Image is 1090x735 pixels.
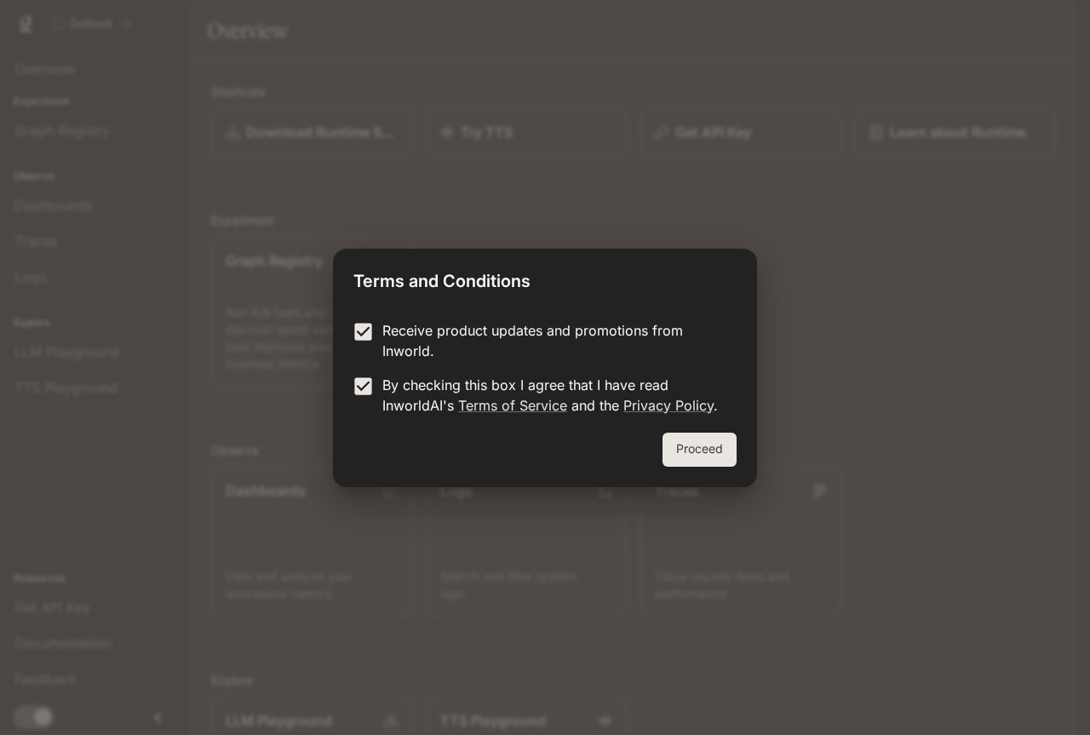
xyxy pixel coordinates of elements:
[623,397,714,414] a: Privacy Policy
[333,249,757,307] h2: Terms and Conditions
[382,320,723,361] p: Receive product updates and promotions from Inworld.
[663,433,737,467] button: Proceed
[458,397,567,414] a: Terms of Service
[382,375,723,416] p: By checking this box I agree that I have read InworldAI's and the .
